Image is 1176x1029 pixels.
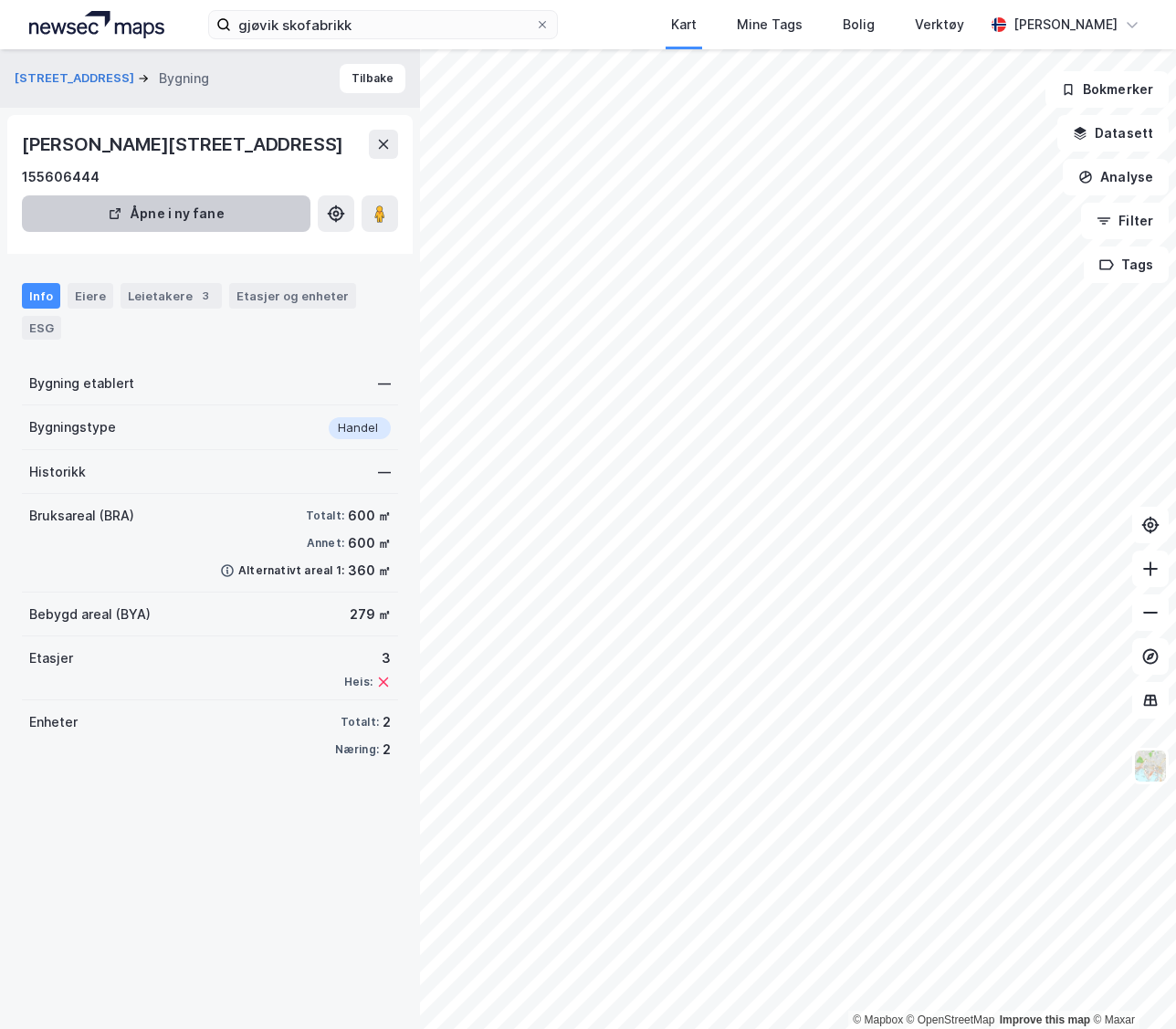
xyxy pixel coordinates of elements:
[29,416,116,438] div: Bygningstype
[378,373,391,394] div: —
[1013,14,1118,36] div: [PERSON_NAME]
[159,68,209,89] div: Bygning
[231,11,535,38] input: Søk på adresse, matrikkel, gårdeiere, leietakere eller personer
[307,536,344,551] div: Annet:
[22,283,60,309] div: Info
[340,64,405,93] button: Tilbake
[344,675,373,689] div: Heis:
[915,14,964,36] div: Verktøy
[1063,159,1169,195] button: Analyse
[22,130,347,159] div: [PERSON_NAME][STREET_ADDRESS]
[29,373,134,394] div: Bygning etablert
[68,283,113,309] div: Eiere
[29,11,164,38] img: logo.a4113a55bc3d86da70a041830d287a7e.svg
[1133,749,1168,783] img: Z
[383,739,391,761] div: 2
[350,604,391,625] div: 279 ㎡
[29,647,73,669] div: Etasjer
[1085,941,1176,1029] iframe: Chat Widget
[335,742,379,757] div: Næring:
[22,316,61,340] div: ESG
[22,195,310,232] button: Åpne i ny fane
[121,283,222,309] div: Leietakere
[22,166,100,188] div: 155606444
[341,715,379,730] div: Totalt:
[1057,115,1169,152] button: Datasett
[196,287,215,305] div: 3
[238,563,344,578] div: Alternativt areal 1:
[29,461,86,483] div: Historikk
[344,647,391,669] div: 3
[907,1013,995,1026] a: OpenStreetMap
[348,560,391,582] div: 360 ㎡
[1084,247,1169,283] button: Tags
[737,14,803,36] div: Mine Tags
[1045,71,1169,108] button: Bokmerker
[383,711,391,733] div: 2
[843,14,875,36] div: Bolig
[378,461,391,483] div: —
[348,532,391,554] div: 600 ㎡
[29,505,134,527] div: Bruksareal (BRA)
[29,711,78,733] div: Enheter
[348,505,391,527] div: 600 ㎡
[236,288,349,304] div: Etasjer og enheter
[671,14,697,36] div: Kart
[1081,203,1169,239] button: Filter
[15,69,138,88] button: [STREET_ADDRESS]
[853,1013,903,1026] a: Mapbox
[306,509,344,523] div: Totalt:
[29,604,151,625] div: Bebygd areal (BYA)
[1000,1013,1090,1026] a: Improve this map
